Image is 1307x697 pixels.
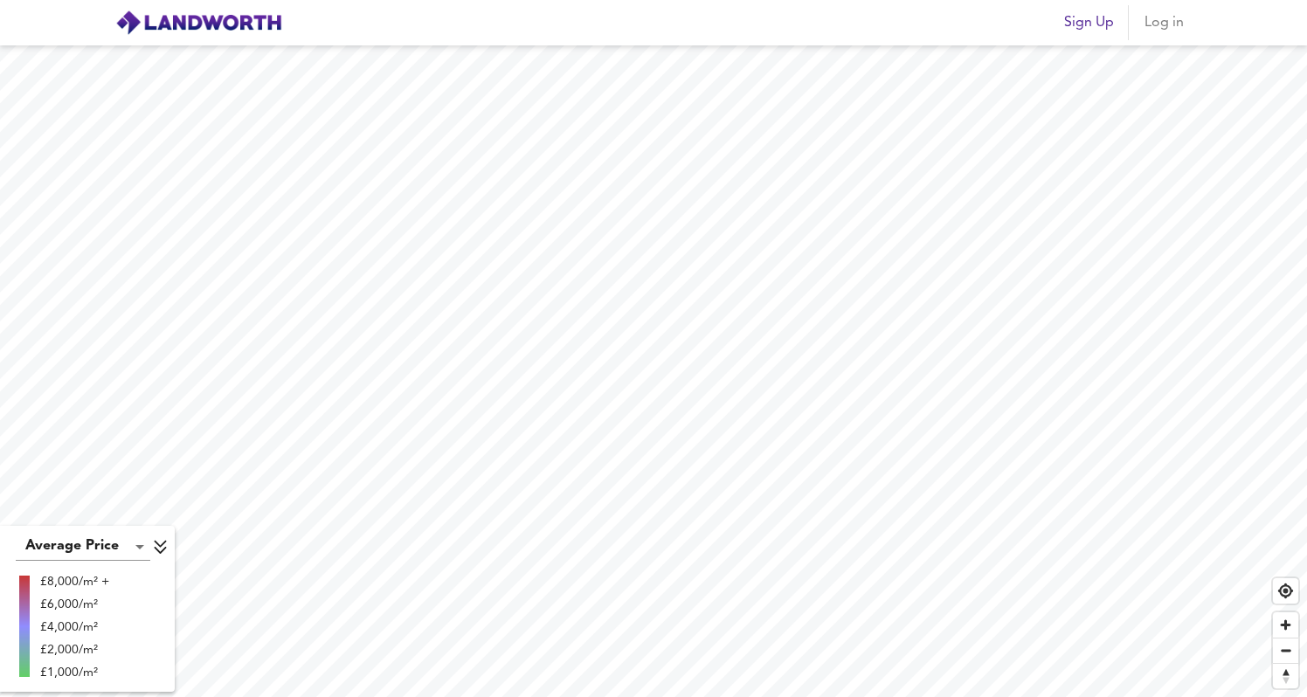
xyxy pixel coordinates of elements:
[40,573,109,590] div: £8,000/m² +
[1057,5,1121,40] button: Sign Up
[40,641,109,659] div: £2,000/m²
[1064,10,1114,35] span: Sign Up
[1143,10,1185,35] span: Log in
[40,618,109,636] div: £4,000/m²
[16,533,150,561] div: Average Price
[40,596,109,613] div: £6,000/m²
[1273,638,1298,663] button: Zoom out
[1136,5,1192,40] button: Log in
[1273,612,1298,638] button: Zoom in
[1273,663,1298,688] button: Reset bearing to north
[1273,664,1298,688] span: Reset bearing to north
[1273,638,1298,663] span: Zoom out
[115,10,282,36] img: logo
[40,664,109,681] div: £1,000/m²
[1273,578,1298,604] button: Find my location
